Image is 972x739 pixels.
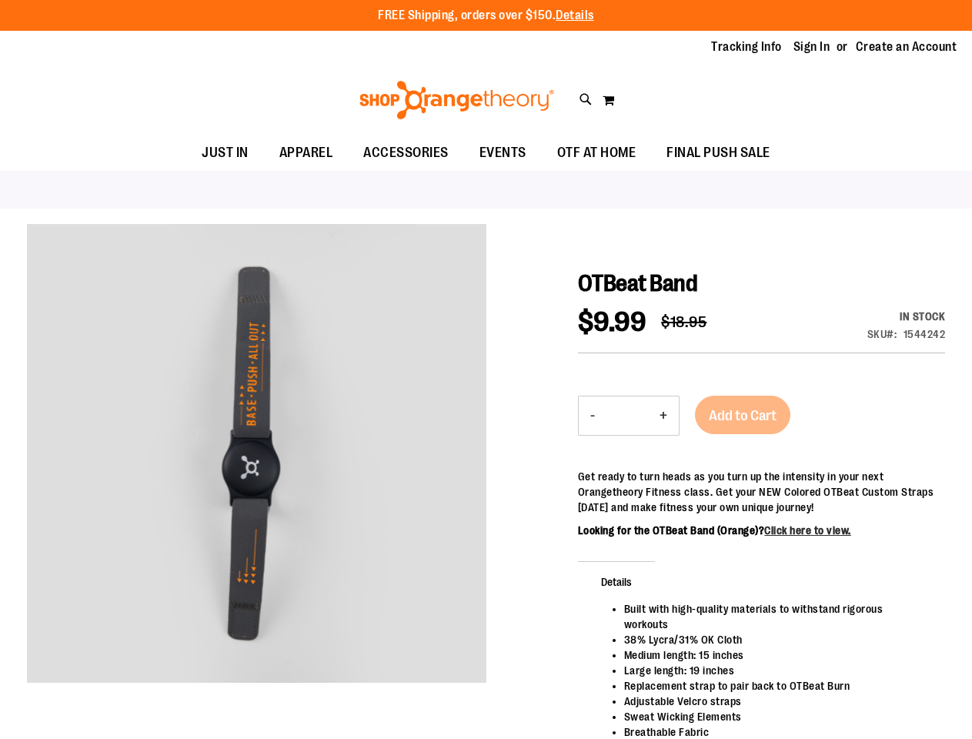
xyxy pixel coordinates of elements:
[279,135,333,170] span: APPAREL
[793,38,830,55] a: Sign In
[27,224,486,684] img: main product photo
[578,561,655,601] span: Details
[867,309,946,324] div: Availability
[661,313,706,331] span: $18.95
[348,135,464,170] a: ACCESSORIES
[264,135,349,171] a: APPAREL
[202,135,249,170] span: JUST IN
[579,396,606,435] button: Decrease product quantity
[904,326,946,342] div: 1544242
[867,328,897,340] strong: SKU
[624,647,930,663] li: Medium length: 15 inches
[606,397,648,434] input: Product quantity
[624,601,930,632] li: Built with high-quality materials to withstand rigorous workouts
[363,135,449,170] span: ACCESSORIES
[578,306,646,338] span: $9.99
[378,7,594,25] p: FREE Shipping, orders over $150.
[624,709,930,724] li: Sweat Wicking Elements
[578,524,851,537] b: Looking for the OTBeat Band (Orange)?
[624,663,930,678] li: Large length: 19 inches
[666,135,770,170] span: FINAL PUSH SALE
[648,396,679,435] button: Increase product quantity
[186,135,264,171] a: JUST IN
[867,309,946,324] div: In stock
[764,524,851,537] a: Click here to view.
[357,81,556,119] img: Shop Orangetheory
[711,38,782,55] a: Tracking Info
[651,135,786,171] a: FINAL PUSH SALE
[624,678,930,694] li: Replacement strap to pair back to OTBeat Burn
[624,632,930,647] li: 38% Lycra/31% OK Cloth
[479,135,526,170] span: EVENTS
[464,135,542,171] a: EVENTS
[557,135,636,170] span: OTF AT HOME
[856,38,957,55] a: Create an Account
[542,135,652,171] a: OTF AT HOME
[578,270,698,296] span: OTBeat Band
[578,469,945,515] p: Get ready to turn heads as you turn up the intensity in your next Orangetheory Fitness class. Get...
[556,8,594,22] a: Details
[624,694,930,709] li: Adjustable Velcro straps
